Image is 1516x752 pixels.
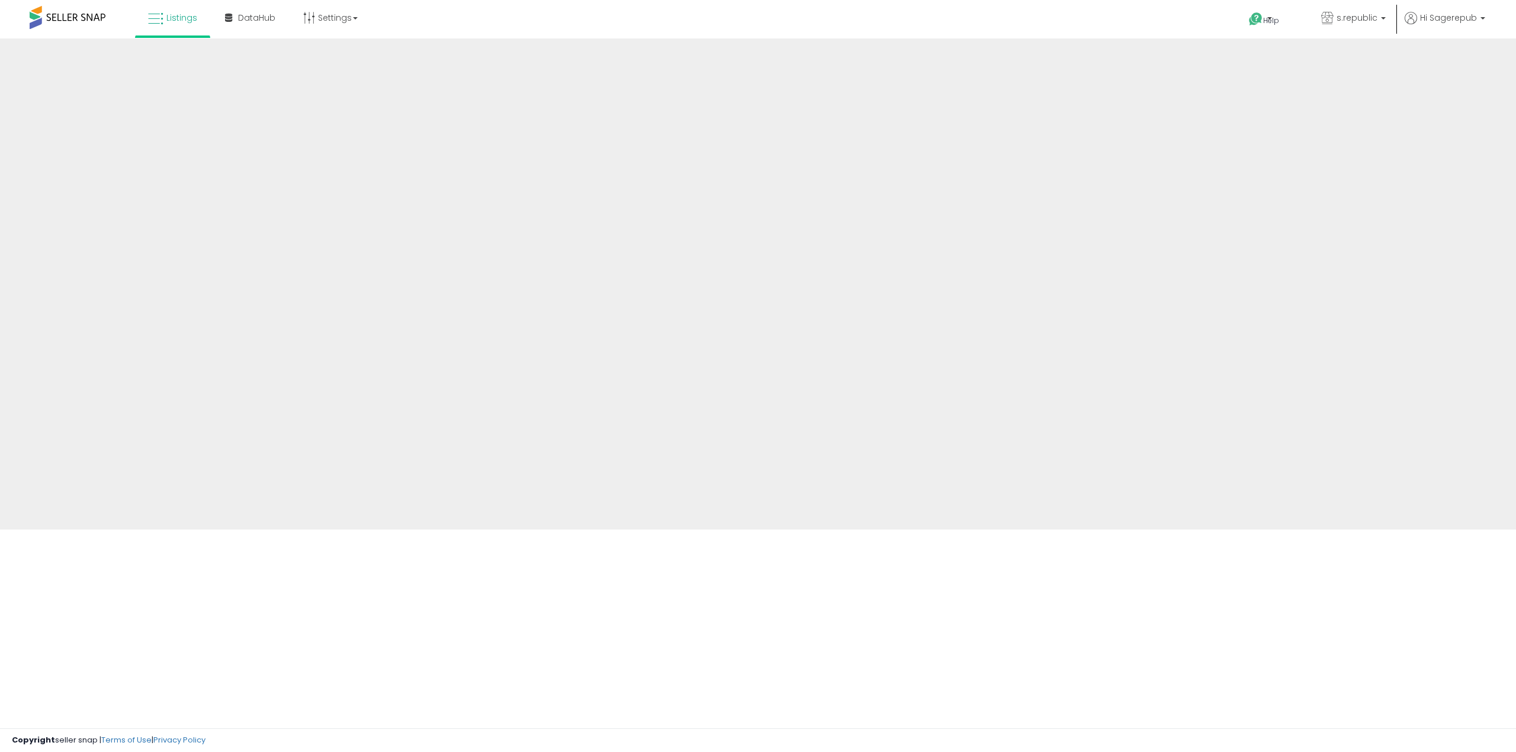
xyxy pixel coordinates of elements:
span: Hi Sagerepub [1420,12,1477,24]
span: Listings [166,12,197,24]
a: Hi Sagerepub [1405,12,1485,38]
span: Help [1263,15,1279,25]
span: DataHub [238,12,275,24]
span: s.republic [1337,12,1377,24]
i: Get Help [1248,12,1263,27]
a: Help [1239,3,1302,38]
